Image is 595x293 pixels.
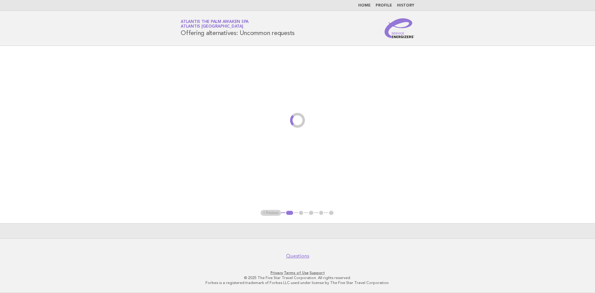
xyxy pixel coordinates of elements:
span: Atlantis [GEOGRAPHIC_DATA] [181,25,243,29]
img: Service Energizers [385,18,414,38]
a: Privacy [271,271,283,275]
p: Forbes is a registered trademark of Forbes LLC used under license by The Five Star Travel Corpora... [108,280,487,285]
a: Terms of Use [284,271,309,275]
a: Atlantis The Palm Awaken SpaAtlantis [GEOGRAPHIC_DATA] [181,20,249,29]
a: Home [358,4,371,7]
a: Support [310,271,325,275]
h1: Offering alternatives: Uncommon requests [181,20,295,36]
a: Questions [286,253,309,259]
a: History [397,4,414,7]
a: Profile [376,4,392,7]
p: · · [108,270,487,275]
p: © 2025 The Five Star Travel Corporation. All rights reserved. [108,275,487,280]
